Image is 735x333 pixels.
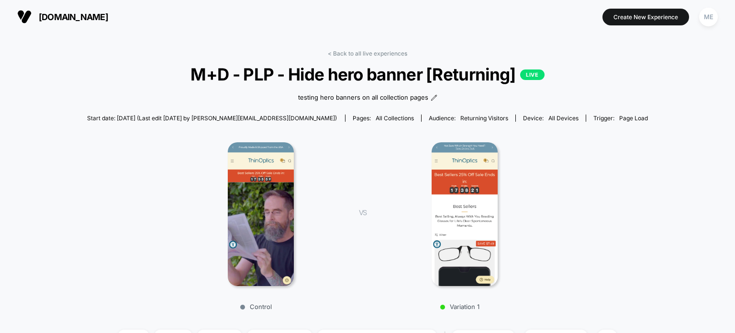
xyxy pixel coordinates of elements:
[460,115,508,122] span: Returning Visitors
[39,12,108,22] span: [DOMAIN_NAME]
[593,115,648,122] div: Trigger:
[376,303,544,310] p: Variation 1
[87,115,337,122] span: Start date: [DATE] (Last edit [DATE] by [PERSON_NAME][EMAIL_ADDRESS][DOMAIN_NAME])
[699,8,718,26] div: ME
[520,69,544,80] p: LIVE
[429,115,508,122] div: Audience:
[359,208,367,217] span: VS
[115,64,620,84] span: M+D - PLP - Hide hero banner [Returning]
[172,303,340,310] p: Control
[602,9,689,25] button: Create New Experience
[619,115,648,122] span: Page Load
[298,93,428,103] span: testing hero banners on all collection pages
[353,115,414,122] div: Pages:
[228,142,293,286] img: Control main
[548,115,579,122] span: all devices
[328,50,407,57] a: < Back to all live experiences
[696,7,721,27] button: ME
[17,10,32,24] img: Visually logo
[432,142,498,286] img: Variation 1 main
[515,115,586,122] span: Device:
[14,9,111,24] button: [DOMAIN_NAME]
[376,115,414,122] span: all collections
